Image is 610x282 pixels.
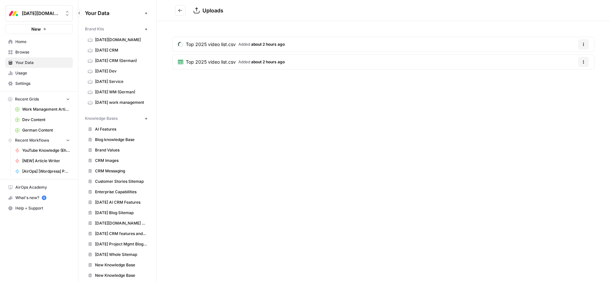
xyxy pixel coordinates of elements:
[12,145,73,156] a: YouTube Knowledge (Ehud)
[85,208,150,218] a: [DATE] Blog Sitemap
[95,179,147,184] span: Customer Stories Sitemap
[15,81,70,86] span: Settings
[95,47,147,53] span: [DATE] CRM
[5,135,73,145] button: Recent Workflows
[15,96,39,102] span: Recent Grids
[85,116,118,121] span: Knowledge Bases
[251,59,285,64] span: about 2 hours ago
[15,137,49,143] span: Recent Workflows
[95,199,147,205] span: [DATE] AI CRM Features
[85,270,150,281] a: New Knowledge Base
[85,76,150,87] a: [DATE] Service
[43,196,45,199] text: 5
[85,97,150,108] a: [DATE] work management
[95,189,147,195] span: Enterprise Capabilities
[95,100,147,105] span: [DATE] work management
[15,184,70,190] span: AirOps Academy
[31,26,41,32] span: New
[5,182,73,193] a: AirOps Academy
[85,155,150,166] a: CRM Images
[95,126,147,132] span: AI Features
[85,124,150,134] a: AI Features
[95,168,147,174] span: CRM Messaging
[95,137,147,143] span: Blog knowledge Base
[12,166,73,177] a: [AirOps] [Wordpress] Publish Cornerstone Post
[85,9,142,17] span: Your Data
[42,196,46,200] a: 5
[95,37,147,43] span: [DATE][DOMAIN_NAME]
[85,228,150,239] a: [DATE] CRM features and use cases
[5,203,73,213] button: Help + Support
[173,37,290,52] a: Top 2025 video list.csvAdded about 2 hours ago
[95,58,147,64] span: [DATE] CRM (German)
[95,231,147,237] span: [DATE] CRM features and use cases
[95,158,147,164] span: CRM Images
[5,193,73,203] button: What's new? 5
[95,220,147,226] span: [DATE][DOMAIN_NAME] AI offering
[85,166,150,176] a: CRM Messaging
[22,106,70,112] span: Work Management Article Grid
[85,134,150,145] a: Blog knowledge Base
[95,89,147,95] span: [DATE] WM (German)
[8,8,19,19] img: Monday.com Logo
[85,26,104,32] span: Brand Kits
[5,24,73,34] button: New
[22,148,70,153] span: YouTube Knowledge (Ehud)
[15,39,70,45] span: Home
[85,35,150,45] a: [DATE][DOMAIN_NAME]
[186,59,236,65] span: Top 2025 video list.csv
[85,239,150,249] a: [DATE] Project Mgmt Blog Sitemap
[85,260,150,270] a: New Knowledge Base
[22,10,61,17] span: [DATE][DOMAIN_NAME]
[173,55,290,69] a: Top 2025 video list.csvAdded about 2 hours ago
[22,117,70,123] span: Dev Content
[15,49,70,55] span: Browse
[12,115,73,125] a: Dev Content
[95,273,147,278] span: New Knowledge Base
[95,241,147,247] span: [DATE] Project Mgmt Blog Sitemap
[85,249,150,260] a: [DATE] Whole Sitemap
[5,68,73,78] a: Usage
[85,45,150,55] a: [DATE] CRM
[5,57,73,68] a: Your Data
[202,7,223,14] span: Uploads
[22,158,70,164] span: [NEW] Article Writer
[95,252,147,258] span: [DATE] Whole Sitemap
[85,176,150,187] a: Customer Stories Sitemap
[12,156,73,166] a: [NEW] Article Writer
[5,94,73,104] button: Recent Grids
[12,125,73,135] a: German Content
[85,187,150,197] a: Enterprise Capabilities
[85,55,150,66] a: [DATE] CRM (German)
[238,59,285,65] span: Added
[238,41,285,47] span: Added
[5,5,73,22] button: Workspace: Monday.com
[85,66,150,76] a: [DATE] Dev
[175,5,185,16] button: Go back
[5,78,73,89] a: Settings
[15,205,70,211] span: Help + Support
[5,47,73,57] a: Browse
[12,104,73,115] a: Work Management Article Grid
[5,37,73,47] a: Home
[15,70,70,76] span: Usage
[186,41,236,48] span: Top 2025 video list.csv
[251,42,285,47] span: about 2 hours ago
[85,218,150,228] a: [DATE][DOMAIN_NAME] AI offering
[85,197,150,208] a: [DATE] AI CRM Features
[95,262,147,268] span: New Knowledge Base
[95,68,147,74] span: [DATE] Dev
[85,145,150,155] a: Brand Values
[22,127,70,133] span: German Content
[85,87,150,97] a: [DATE] WM (German)
[95,147,147,153] span: Brand Values
[22,168,70,174] span: [AirOps] [Wordpress] Publish Cornerstone Post
[6,193,72,203] div: What's new?
[95,210,147,216] span: [DATE] Blog Sitemap
[15,60,70,66] span: Your Data
[95,79,147,85] span: [DATE] Service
